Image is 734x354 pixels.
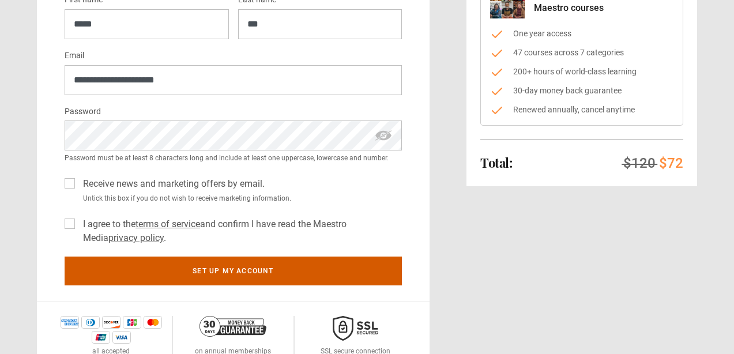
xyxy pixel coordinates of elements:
[200,316,266,337] img: 30-day-money-back-guarantee-c866a5dd536ff72a469b.png
[374,120,393,150] span: hide password
[135,219,200,229] a: terms of service
[490,28,673,40] li: One year access
[480,156,512,170] h2: Total:
[65,105,101,119] label: Password
[78,193,402,204] small: Untick this box if you do not wish to receive marketing information.
[78,217,402,245] label: I agree to the and confirm I have read the Maestro Media .
[102,316,121,329] img: discover
[92,331,110,344] img: unionpay
[659,155,683,171] span: $72
[108,232,164,243] a: privacy policy
[65,49,84,63] label: Email
[623,155,656,171] span: $120
[65,153,402,163] small: Password must be at least 8 characters long and include at least one uppercase, lowercase and num...
[490,104,673,116] li: Renewed annually, cancel anytime
[144,316,162,329] img: mastercard
[490,47,673,59] li: 47 courses across 7 categories
[61,316,79,329] img: amex
[65,257,402,285] button: Set up my account
[112,331,131,344] img: visa
[78,177,265,191] label: Receive news and marketing offers by email.
[81,316,100,329] img: diners
[490,85,673,97] li: 30-day money back guarantee
[490,66,673,78] li: 200+ hours of world-class learning
[123,316,141,329] img: jcb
